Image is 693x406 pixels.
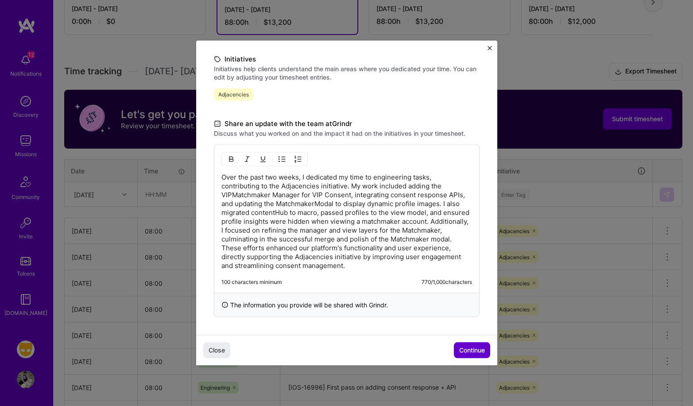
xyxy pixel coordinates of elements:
i: icon InfoBlack [221,300,228,310]
img: Underline [259,156,267,163]
span: Adjacencies [214,88,253,101]
label: Initiatives [214,54,480,65]
p: Over the past two weeks, I dedicated my time to engineering tasks, contributing to the Adjacencie... [221,173,472,270]
label: Discuss what you worked on and the impact it had on the initiatives in your timesheet. [214,129,480,138]
img: Bold [228,156,235,163]
img: OL [294,156,302,163]
img: Divider [272,154,273,165]
button: Continue [454,342,490,358]
i: icon TagBlack [214,54,221,65]
img: Italic [244,156,251,163]
label: Initiatives help clients understand the main areas where you dedicated your time. You can edit by... [214,65,480,81]
span: Close [209,346,225,355]
img: UL [279,156,286,163]
div: The information you provide will be shared with Grindr . [214,293,480,317]
i: icon DocumentBlack [214,119,221,129]
span: Continue [459,346,485,355]
div: 100 characters minimum [221,279,282,286]
div: 770 / 1,000 characters [422,279,472,286]
button: Close [203,342,230,358]
button: Close [488,46,492,55]
label: Share an update with the team at Grindr [214,119,480,129]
